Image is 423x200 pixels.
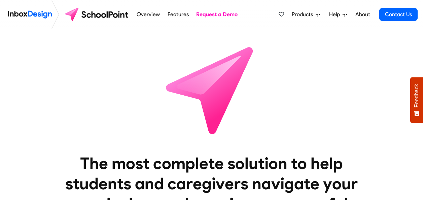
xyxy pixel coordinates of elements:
a: Products [289,8,323,21]
span: Products [292,10,316,19]
a: Help [326,8,350,21]
img: schoolpoint logo [62,6,133,23]
button: Feedback - Show survey [410,77,423,123]
a: About [353,8,372,21]
img: icon_schoolpoint.svg [151,29,272,151]
span: Help [329,10,343,19]
a: Contact Us [379,8,418,21]
a: Overview [135,8,162,21]
span: Feedback [414,84,420,107]
a: Request a Demo [195,8,240,21]
a: Features [166,8,190,21]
